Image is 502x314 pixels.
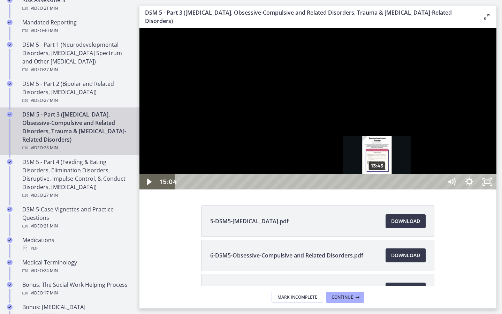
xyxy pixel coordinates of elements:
div: DSM 5 - Part 4 (Feeding & Eating Disorders, Elimination Disorders, Disruptive, Impulse-Control, &... [22,158,131,200]
span: Download [391,251,420,260]
i: Completed [7,282,13,287]
span: Download [391,217,420,225]
div: Video [22,289,131,297]
a: Download [386,283,426,297]
div: Medications [22,236,131,253]
i: Completed [7,159,13,165]
span: Mark Incomplete [277,294,317,300]
span: · 40 min [43,27,58,35]
i: Completed [7,42,13,47]
div: Video [22,27,131,35]
i: Completed [7,304,13,310]
span: · 27 min [43,66,58,74]
span: · 17 min [43,289,58,297]
h3: DSM 5 - Part 3 ([MEDICAL_DATA], Obsessive-Compulsive and Related Disorders, Trauma & [MEDICAL_DAT... [145,8,471,25]
button: Continue [326,292,364,303]
div: Video [22,144,131,152]
div: Video [22,191,131,200]
a: Download [386,214,426,228]
div: Video [22,4,131,13]
div: Video [22,66,131,74]
span: 5-DSM5-[MEDICAL_DATA].pdf [210,217,289,225]
span: · 21 min [43,222,58,230]
button: Mark Incomplete [272,292,323,303]
div: Mandated Reporting [22,18,131,35]
div: DSM 5-Case Vignettes and Practice Questions [22,205,131,230]
i: Completed [7,207,13,212]
div: Medical Terminology [22,258,131,275]
div: Video [22,96,131,105]
span: · 27 min [43,96,58,105]
span: · 24 min [43,267,58,275]
div: DSM 5 - Part 1 (Neurodevelopmental Disorders, [MEDICAL_DATA] Spectrum and Other [MEDICAL_DATA]) [22,40,131,74]
a: Download [386,248,426,262]
div: DSM 5 - Part 2 (Bipolar and Related Disorders, [MEDICAL_DATA]) [22,80,131,105]
div: Bonus: The Social Work Helping Process [22,281,131,297]
span: · 27 min [43,191,58,200]
i: Completed [7,260,13,265]
span: 6-DSM5-Obsessive-Compulsive and Related Disorders.pdf [210,251,363,260]
i: Completed [7,20,13,25]
div: Video [22,222,131,230]
button: Show settings menu [321,146,339,161]
span: 7-DSM5-Trauma _ [MEDICAL_DATA]-Related Disorders.pdf [210,285,364,294]
i: Completed [7,81,13,87]
span: · 28 min [43,144,58,152]
button: Mute [303,146,321,161]
div: Video [22,267,131,275]
iframe: Video Lesson [139,28,496,189]
i: Completed [7,112,13,117]
i: Completed [7,237,13,243]
div: PDF [22,244,131,253]
span: · 21 min [43,4,58,13]
div: DSM 5 - Part 3 ([MEDICAL_DATA], Obsessive-Compulsive and Related Disorders, Trauma & [MEDICAL_DAT... [22,110,131,152]
button: Unfullscreen [339,146,357,161]
span: Download [391,285,420,294]
span: Continue [332,294,353,300]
